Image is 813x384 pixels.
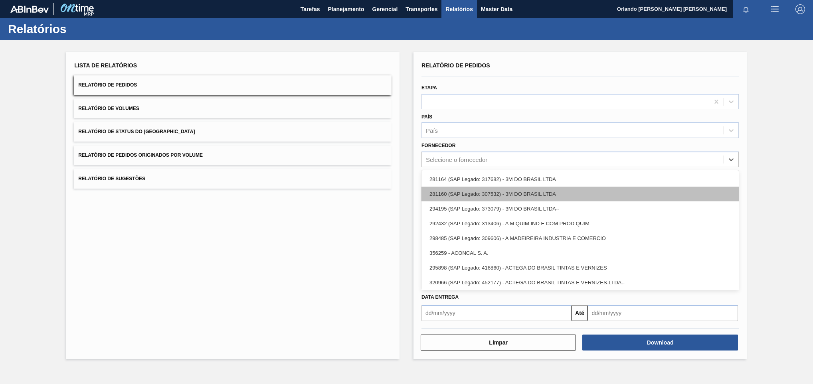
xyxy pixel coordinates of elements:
[421,85,437,91] label: Etapa
[74,75,392,95] button: Relatório de Pedidos
[426,127,438,134] div: País
[421,62,490,69] span: Relatório de Pedidos
[572,305,587,321] button: Até
[8,24,150,33] h1: Relatórios
[421,335,576,351] button: Limpar
[74,62,137,69] span: Lista de Relatórios
[74,169,392,189] button: Relatório de Sugestões
[421,294,459,300] span: Data entrega
[421,143,455,148] label: Fornecedor
[406,4,437,14] span: Transportes
[421,187,739,201] div: 281160 (SAP Legado: 307532) - 3M DO BRASIL LTDA
[421,172,739,187] div: 281164 (SAP Legado: 317682) - 3M DO BRASIL LTDA
[74,146,392,165] button: Relatório de Pedidos Originados por Volume
[770,4,779,14] img: userActions
[445,4,473,14] span: Relatórios
[421,114,432,120] label: País
[74,99,392,118] button: Relatório de Volumes
[301,4,320,14] span: Tarefas
[74,122,392,142] button: Relatório de Status do [GEOGRAPHIC_DATA]
[733,4,759,15] button: Notificações
[78,152,203,158] span: Relatório de Pedidos Originados por Volume
[78,106,139,111] span: Relatório de Volumes
[78,129,195,134] span: Relatório de Status do [GEOGRAPHIC_DATA]
[421,260,739,275] div: 295898 (SAP Legado: 416860) - ACTEGA DO BRASIL TINTAS E VERNIZES
[795,4,805,14] img: Logout
[582,335,738,351] button: Download
[78,176,145,181] span: Relatório de Sugestões
[481,4,512,14] span: Master Data
[426,156,487,163] div: Selecione o fornecedor
[421,231,739,246] div: 298485 (SAP Legado: 309606) - A MADEIREIRA INDUSTRIA E COMERCIO
[328,4,364,14] span: Planejamento
[587,305,738,321] input: dd/mm/yyyy
[372,4,398,14] span: Gerencial
[421,275,739,290] div: 320966 (SAP Legado: 452177) - ACTEGA DO BRASIL TINTAS E VERNIZES-LTDA.-
[421,201,739,216] div: 294195 (SAP Legado: 373079) - 3M DO BRASIL LTDA--
[421,305,572,321] input: dd/mm/yyyy
[421,216,739,231] div: 292432 (SAP Legado: 313406) - A M QUIM IND E COM PROD QUIM
[10,6,49,13] img: TNhmsLtSVTkK8tSr43FrP2fwEKptu5GPRR3wAAAABJRU5ErkJggg==
[78,82,137,88] span: Relatório de Pedidos
[421,246,739,260] div: 356259 - ACONCAL S. A.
